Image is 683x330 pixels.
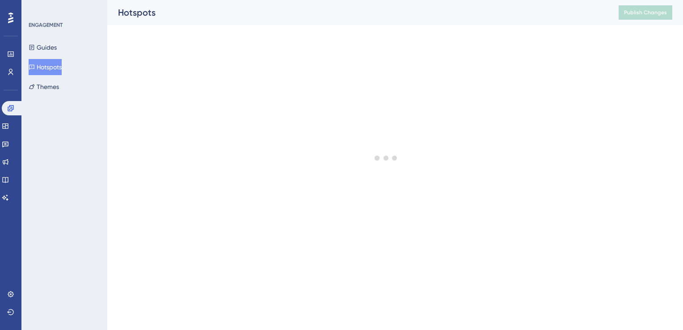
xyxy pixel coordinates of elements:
[29,59,62,75] button: Hotspots
[118,6,596,19] div: Hotspots
[29,21,63,29] div: ENGAGEMENT
[624,9,667,16] span: Publish Changes
[619,5,672,20] button: Publish Changes
[29,79,59,95] button: Themes
[29,39,57,55] button: Guides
